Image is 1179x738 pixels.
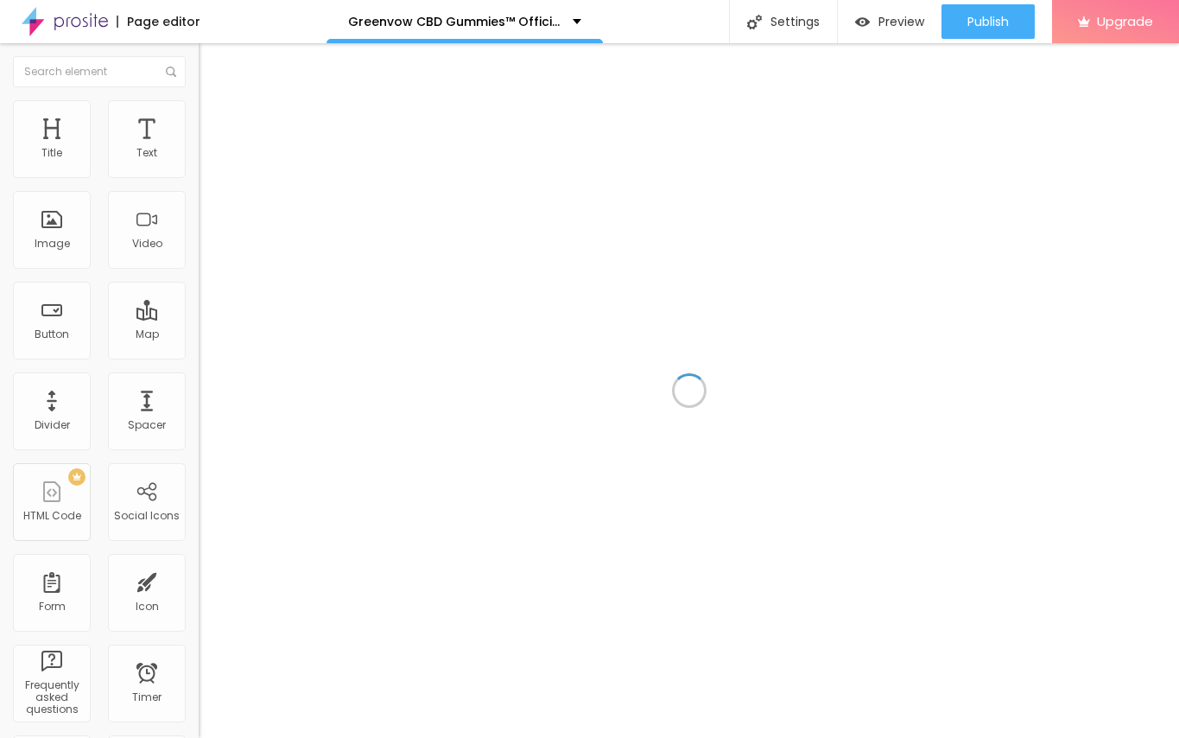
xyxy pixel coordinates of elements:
div: HTML Code [23,510,81,522]
img: Icone [166,67,176,77]
div: Button [35,328,69,340]
span: Preview [878,15,924,29]
div: Image [35,238,70,250]
div: Spacer [128,419,166,431]
img: Icone [747,15,762,29]
div: Frequently asked questions [17,679,86,716]
div: Social Icons [114,510,180,522]
span: Upgrade [1097,14,1153,29]
div: Title [41,147,62,159]
div: Timer [132,691,162,703]
div: Map [136,328,159,340]
p: Greenvow CBD Gummies™ Official Website [348,16,560,28]
img: view-1.svg [855,15,870,29]
div: Page editor [117,16,200,28]
button: Publish [941,4,1035,39]
div: Divider [35,419,70,431]
button: Preview [838,4,941,39]
span: Publish [967,15,1009,29]
div: Video [132,238,162,250]
div: Text [136,147,157,159]
div: Form [39,601,66,613]
input: Search element [13,56,186,87]
div: Icon [136,601,159,613]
